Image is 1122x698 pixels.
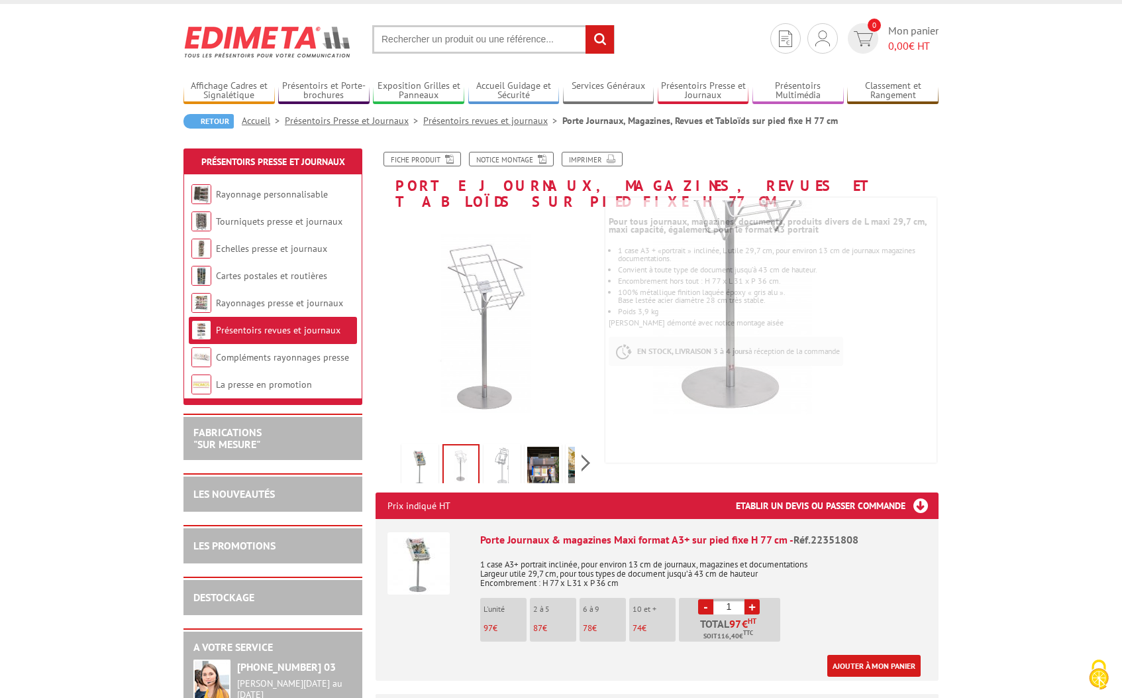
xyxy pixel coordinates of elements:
[486,447,518,488] img: 22351808_dessin.jpg
[484,622,493,634] span: 97
[1076,653,1122,698] button: Cookies (fenêtre modale)
[888,23,939,54] span: Mon panier
[468,80,560,102] a: Accueil Guidage et Sécurité
[193,487,275,500] a: LES NOUVEAUTÉS
[216,351,349,363] a: Compléments rayonnages presse
[366,152,948,209] h1: Porte Journaux, Magazines, Revues et Tabloïds sur pied fixe H 77 cm
[717,631,739,642] span: 116,40
[779,30,792,47] img: devis rapide
[191,375,211,394] img: La presse en promotion
[1082,658,1115,691] img: Cookies (fenêtre modale)
[563,80,654,102] a: Services Généraux
[216,378,312,390] a: La presse en promotion
[193,426,262,451] a: FABRICATIONS"Sur Mesure"
[868,19,881,32] span: 0
[583,605,626,614] p: 6 à 9
[703,631,753,642] span: Soit €
[847,80,939,102] a: Classement et Rangement
[216,297,343,309] a: Rayonnages presse et journaux
[854,31,873,46] img: devis rapide
[387,493,450,519] p: Prix indiqué HT
[278,80,370,102] a: Présentoirs et Porte-brochures
[568,447,600,488] img: porte_journaux_magazines_maxi_format_a3_sur_pied_fixe_22351808_4.jpg
[682,618,780,642] p: Total
[533,622,542,634] span: 87
[748,616,756,626] sup: HT
[404,447,436,488] img: presentoirs_brochures_22351808_2.jpg
[736,493,939,519] h3: Etablir un devis ou passer commande
[533,605,576,614] p: 2 à 5
[562,114,838,127] li: Porte Journaux, Magazines, Revues et Tabloïds sur pied fixe H 77 cm
[480,532,927,548] div: Porte Journaux & magazines Maxi format A3+ sur pied fixe H 77 cm -
[387,532,450,595] img: Porte Journaux & magazines Maxi format A3+ sur pied fixe H 77 cm
[183,17,352,66] img: Edimeta
[191,211,211,231] img: Tourniquets presse et journaux
[580,452,592,474] span: Next
[373,80,464,102] a: Exposition Grilles et Panneaux
[423,115,562,127] a: Présentoirs revues et journaux
[698,599,713,614] a: -
[383,152,461,166] a: Fiche produit
[191,320,211,340] img: Présentoirs revues et journaux
[216,270,327,282] a: Cartes postales et routières
[844,23,939,54] a: devis rapide 0 Mon panier 0,00€ HT
[536,64,934,462] img: porte_journaux_magazines_a3_sur_pied_fixe_h77_cm_22351808_vide.jpg
[742,618,748,629] span: €
[586,25,614,54] input: rechercher
[242,115,285,127] a: Accueil
[888,38,939,54] span: € HT
[533,624,576,633] p: €
[216,215,342,227] a: Tourniquets presse et journaux
[216,188,328,200] a: Rayonnage personnalisable
[743,629,753,636] sup: TTC
[191,266,211,286] img: Cartes postales et routières
[216,324,340,336] a: Présentoirs revues et journaux
[201,156,345,168] a: Présentoirs Presse et Journaux
[583,622,592,634] span: 78
[183,80,275,102] a: Affichage Cadres et Signalétique
[484,605,527,614] p: L'unité
[372,25,615,54] input: Rechercher un produit ou une référence...
[815,30,830,46] img: devis rapide
[216,243,327,255] a: Echelles presse et journaux
[193,539,276,552] a: LES PROMOTIONS
[744,599,760,614] a: +
[633,622,642,634] span: 74
[633,624,676,633] p: €
[480,551,927,588] p: 1 case A3+ portrait inclinée, pour environ 13 cm de journaux, magazines et documentations Largeur...
[376,216,599,439] img: porte_journaux_magazines_a3_sur_pied_fixe_h77_cm_22351808_vide.jpg
[191,184,211,204] img: Rayonnage personnalisable
[752,80,844,102] a: Présentoirs Multimédia
[888,39,909,52] span: 0,00
[793,533,858,546] span: Réf.22351808
[729,618,742,629] span: 97
[827,655,921,677] a: Ajouter à mon panier
[658,80,749,102] a: Présentoirs Presse et Journaux
[193,642,352,654] h2: A votre service
[633,605,676,614] p: 10 et +
[191,293,211,313] img: Rayonnages presse et journaux
[527,447,559,488] img: porte_journaux_magazines_maxi_format_a3_sur_pied_fixe_22351808_3.jpg
[562,152,623,166] a: Imprimer
[191,347,211,367] img: Compléments rayonnages presse
[469,152,554,166] a: Notice Montage
[193,591,254,604] a: DESTOCKAGE
[237,660,336,673] strong: [PHONE_NUMBER] 03
[444,445,478,487] img: porte_journaux_magazines_a3_sur_pied_fixe_h77_cm_22351808_vide.jpg
[484,624,527,633] p: €
[583,624,626,633] p: €
[183,114,234,129] a: Retour
[191,239,211,259] img: Echelles presse et journaux
[285,115,423,127] a: Présentoirs Presse et Journaux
